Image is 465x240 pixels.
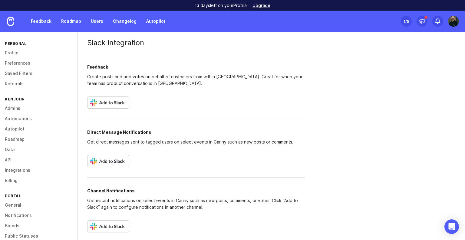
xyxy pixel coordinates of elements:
h2: Feedback [87,64,305,70]
div: 1 /5 [404,17,409,25]
a: Autopilot [143,16,169,27]
p: 13 days left on your Pro trial [195,2,248,8]
p: Get instant notifications on select events in Canny such as new posts, comments, or votes. Click ... [87,197,305,211]
img: Christian Kaller [448,16,459,27]
a: Users [87,16,107,27]
h2: Channel Notifications [87,188,305,194]
h2: Direct Message Notifications [87,129,305,136]
img: Add to Slack [87,220,129,232]
a: Feedback [27,16,55,27]
p: Get direct messages sent to tagged users on select events in Canny such as new posts or comments. [87,139,305,145]
a: Changelog [109,16,140,27]
div: Open Intercom Messenger [444,219,459,234]
a: Upgrade [252,3,270,8]
p: Create posts and add votes on behalf of customers from within [GEOGRAPHIC_DATA]. Great for when y... [87,73,305,87]
img: Canny Home [7,17,14,26]
a: Roadmap [58,16,85,27]
button: 1/5 [401,16,412,27]
h1: Slack Integration [77,32,465,54]
img: Add to Slack [87,96,129,109]
img: Add to Slack [87,155,129,167]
